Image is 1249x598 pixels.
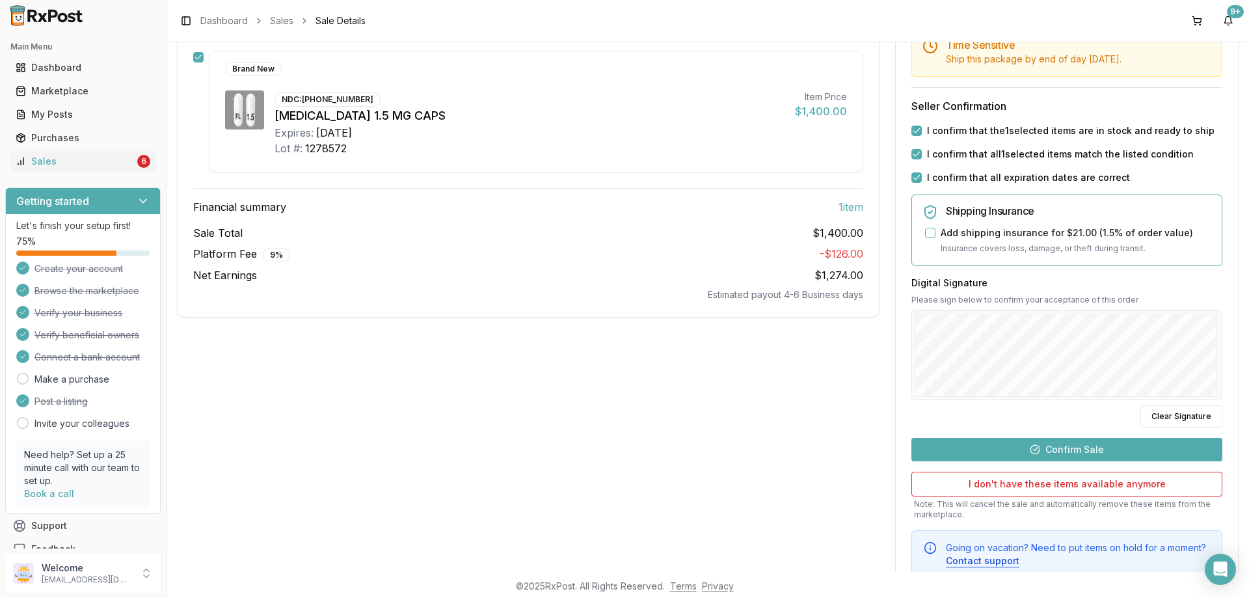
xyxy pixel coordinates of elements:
span: Platform Fee [193,246,290,262]
div: Item Price [795,90,847,103]
span: Ship this package by end of day [DATE] . [946,53,1121,64]
a: Dashboard [10,56,155,79]
span: Feedback [31,543,75,556]
span: Post a listing [34,395,88,408]
div: [DATE] [316,125,352,141]
img: RxPost Logo [5,5,88,26]
label: I confirm that the 1 selected items are in stock and ready to ship [927,124,1215,137]
p: Insurance covers loss, damage, or theft during transit. [941,242,1211,255]
button: Dashboard [5,57,161,78]
label: Add shipping insurance for $21.00 ( 1.5 % of order value) [941,226,1193,239]
button: Clear Signature [1140,405,1222,428]
a: Book a call [24,488,74,499]
div: Expires: [275,125,314,141]
h3: Digital Signature [911,277,1222,290]
a: Dashboard [200,14,248,27]
button: Contact support [946,554,1019,567]
button: Sales6 [5,151,161,172]
a: Purchases [10,126,155,150]
a: My Posts [10,103,155,126]
button: Feedback [5,537,161,561]
a: Make a purchase [34,373,109,386]
span: Browse the marketplace [34,284,139,297]
span: - $126.00 [820,247,863,260]
div: 9+ [1227,5,1244,18]
a: Sales [270,14,293,27]
button: 9+ [1218,10,1239,31]
span: $1,274.00 [814,269,863,282]
a: Sales6 [10,150,155,173]
div: [MEDICAL_DATA] 1.5 MG CAPS [275,107,785,125]
span: 1 item [839,199,863,215]
span: Verify beneficial owners [34,329,139,342]
h3: Seller Confirmation [911,98,1222,114]
div: 1278572 [305,141,347,156]
span: Verify your business [34,306,122,319]
div: Estimated payout 4-6 Business days [193,288,863,301]
span: Sale Total [193,225,243,241]
button: I don't have these items available anymore [911,472,1222,496]
p: Need help? Set up a 25 minute call with our team to set up. [24,448,142,487]
span: Financial summary [193,199,286,215]
span: Sale Details [316,14,366,27]
h3: Getting started [16,193,89,209]
label: I confirm that all 1 selected items match the listed condition [927,148,1194,161]
a: Marketplace [10,79,155,103]
span: Connect a bank account [34,351,140,364]
p: [EMAIL_ADDRESS][DOMAIN_NAME] [42,575,132,585]
h2: Main Menu [10,42,155,52]
button: My Posts [5,104,161,125]
span: Create your account [34,262,123,275]
a: Privacy [702,580,734,591]
div: Marketplace [16,85,150,98]
span: 75 % [16,235,36,248]
nav: breadcrumb [200,14,366,27]
div: Dashboard [16,61,150,74]
button: Purchases [5,128,161,148]
div: NDC: [PHONE_NUMBER] [275,92,381,107]
button: Confirm Sale [911,438,1222,461]
p: Please sign below to confirm your acceptance of this order [911,295,1222,305]
label: I confirm that all expiration dates are correct [927,171,1130,184]
div: 6 [137,155,150,168]
a: Terms [670,580,697,591]
h5: Time Sensitive [946,40,1211,50]
h5: Shipping Insurance [946,206,1211,216]
button: Marketplace [5,81,161,102]
div: 9 % [263,248,290,262]
div: Purchases [16,131,150,144]
div: Open Intercom Messenger [1205,554,1236,585]
button: Support [5,514,161,537]
div: Sales [16,155,135,168]
div: Going on vacation? Need to put items on hold for a moment? [946,541,1211,567]
p: Welcome [42,562,132,575]
div: Lot #: [275,141,302,156]
p: Note: This will cancel the sale and automatically remove these items from the marketplace. [911,499,1222,520]
div: $1,400.00 [795,103,847,119]
a: Invite your colleagues [34,417,129,430]
p: Let's finish your setup first! [16,219,150,232]
img: Vraylar 1.5 MG CAPS [225,90,264,129]
div: Brand New [225,62,282,76]
div: My Posts [16,108,150,121]
img: User avatar [13,563,34,584]
span: Net Earnings [193,267,257,283]
span: $1,400.00 [813,225,863,241]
